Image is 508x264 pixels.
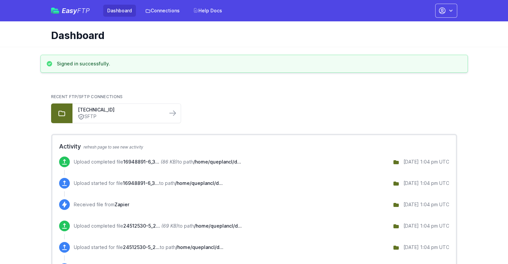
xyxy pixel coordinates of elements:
a: [TECHNICAL_ID] [78,106,162,113]
span: Easy [62,7,90,14]
span: 16948891-6_384_15-09-2025.pdf [123,180,159,186]
span: 24512530-5_259_15-09-2025.pdf [123,223,160,229]
div: [DATE] 1:04 pm UTC [403,159,449,165]
h2: Activity [59,142,449,151]
a: Connections [141,5,184,17]
p: Upload completed file to path [74,223,242,229]
h1: Dashboard [51,29,452,41]
span: 16948891-6_384_15-09-2025.pdf [123,159,159,165]
span: 24512530-5_259_15-09-2025.pdf [123,244,160,250]
a: SFTP [78,113,162,120]
span: /home/queplancl/documentos_moras/redsaludchile-sftp/archivos/carta_de_mora [194,223,242,229]
span: /home/queplancl/documentos_moras/redsaludchile-sftp/archivos/carta_de_mora [176,244,223,250]
p: Upload started for file to path [74,180,223,187]
i: (86 KB) [161,159,177,165]
span: Zapier [115,202,129,207]
a: Dashboard [103,5,136,17]
p: Upload started for file to path [74,244,223,251]
h3: Signed in successfully. [57,60,110,67]
span: /home/queplancl/documentos_moras/bice-vida-sftp/archivos/carta_de_mora [193,159,241,165]
span: refresh page to see new activity [83,145,143,150]
a: EasyFTP [51,7,90,14]
div: [DATE] 1:04 pm UTC [403,180,449,187]
span: FTP [77,7,90,15]
div: [DATE] 1:04 pm UTC [403,244,449,251]
p: Upload completed file to path [74,159,241,165]
h2: Recent FTP/SFTP Connections [51,94,457,99]
span: /home/queplancl/documentos_moras/bice-vida-sftp/archivos/carta_de_mora [175,180,223,186]
p: Received file from [74,201,129,208]
i: (69 KB) [161,223,178,229]
a: Help Docs [189,5,226,17]
div: [DATE] 1:04 pm UTC [403,201,449,208]
img: easyftp_logo.png [51,8,59,14]
div: [DATE] 1:04 pm UTC [403,223,449,229]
